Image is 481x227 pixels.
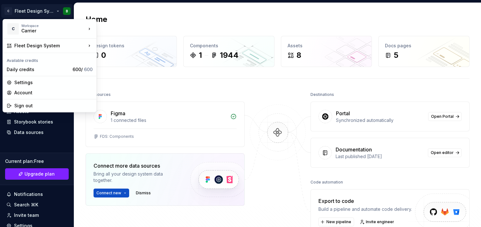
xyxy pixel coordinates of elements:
[7,66,70,73] div: Daily credits
[4,54,95,64] div: Available credits
[21,28,75,34] div: Carrier
[14,43,86,49] div: Fleet Design System
[14,103,93,109] div: Sign out
[7,23,19,35] div: C
[21,24,86,28] div: Workspace
[73,67,93,72] span: 600 /
[14,79,93,86] div: Settings
[84,67,93,72] span: 600
[14,90,93,96] div: Account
